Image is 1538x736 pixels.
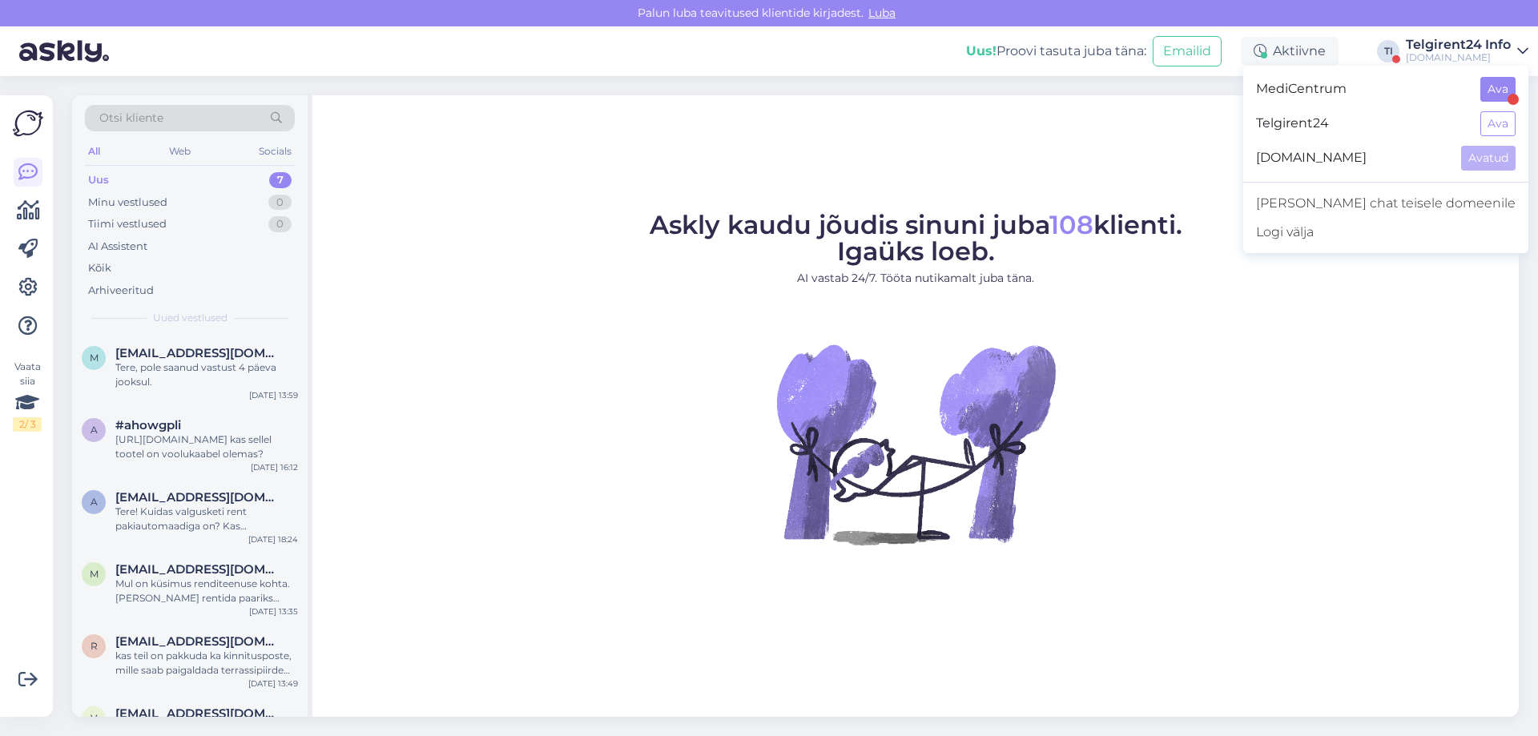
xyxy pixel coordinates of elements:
div: Tere! Kuidas valgusketi rent pakiautomaadiga on? Kas [PERSON_NAME] reedeks, aga [PERSON_NAME] püh... [115,505,298,533]
div: 2 / 3 [13,417,42,432]
div: Minu vestlused [88,195,167,211]
div: Kõik [88,260,111,276]
span: v [91,712,97,724]
div: kas teil on pakkuda ka kinnitusposte, mille saab paigaldada terrassipiirde külge, mille korda oma... [115,649,298,678]
div: Telgirent24 Info [1406,38,1511,51]
span: Askly kaudu jõudis sinuni juba klienti. Igaüks loeb. [650,209,1182,267]
div: [DATE] 13:35 [249,605,298,617]
span: #ahowgpli [115,418,181,432]
div: Web [166,141,194,162]
span: Luba [864,6,900,20]
div: 0 [268,216,292,232]
div: [DATE] 13:49 [248,678,298,690]
span: viivi.saar.1994@gmail.com [115,706,282,721]
div: Vaata siia [13,360,42,432]
span: m [90,568,99,580]
div: 0 [268,195,292,211]
span: miramii@miramii.com [115,346,282,360]
div: Tere, pole saanud vastust 4 päeva jooksul. [115,360,298,389]
span: 108 [1049,209,1093,240]
span: r [91,640,98,652]
div: Arhiveeritud [88,283,154,299]
span: Uued vestlused [153,311,227,325]
div: [URL][DOMAIN_NAME] kas sellel tootel on voolukaabel olemas? [115,432,298,461]
span: m [90,352,99,364]
span: MediCentrum [1256,77,1468,102]
div: Mul on küsimus renditeenuse kohta. [PERSON_NAME] rentida paariks päevaks peokoha kaunistamiseks v... [115,577,298,605]
div: TI [1377,40,1399,62]
img: No Chat active [771,300,1060,588]
span: annaliisa.jyrgen@gmail.com [115,490,282,505]
div: Logi välja [1243,218,1528,247]
span: Otsi kliente [99,110,163,127]
div: [DATE] 18:24 [248,533,298,545]
div: All [85,141,103,162]
div: [DOMAIN_NAME] [1406,51,1511,64]
button: Avatud [1461,146,1516,171]
span: a [91,496,98,508]
div: Socials [256,141,295,162]
div: AI Assistent [88,239,147,255]
div: Aktiivne [1241,37,1339,66]
div: 7 [269,172,292,188]
span: [DOMAIN_NAME] [1256,146,1448,171]
b: Uus! [966,43,996,58]
div: Proovi tasuta juba täna: [966,42,1146,61]
div: [DATE] 13:59 [249,389,298,401]
button: Ava [1480,111,1516,136]
span: a [91,424,98,436]
button: Ava [1480,77,1516,102]
p: AI vastab 24/7. Tööta nutikamalt juba täna. [650,270,1182,287]
button: Emailid [1153,36,1222,66]
span: malmbergjaana00@gmail.com [115,562,282,577]
a: [PERSON_NAME] chat teisele domeenile [1243,189,1528,218]
div: Uus [88,172,109,188]
div: Tiimi vestlused [88,216,167,232]
span: Telgirent24 [1256,111,1468,136]
span: robertkokk@gmail.com [115,634,282,649]
div: [DATE] 16:12 [251,461,298,473]
a: Telgirent24 Info[DOMAIN_NAME] [1406,38,1528,64]
img: Askly Logo [13,108,43,139]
